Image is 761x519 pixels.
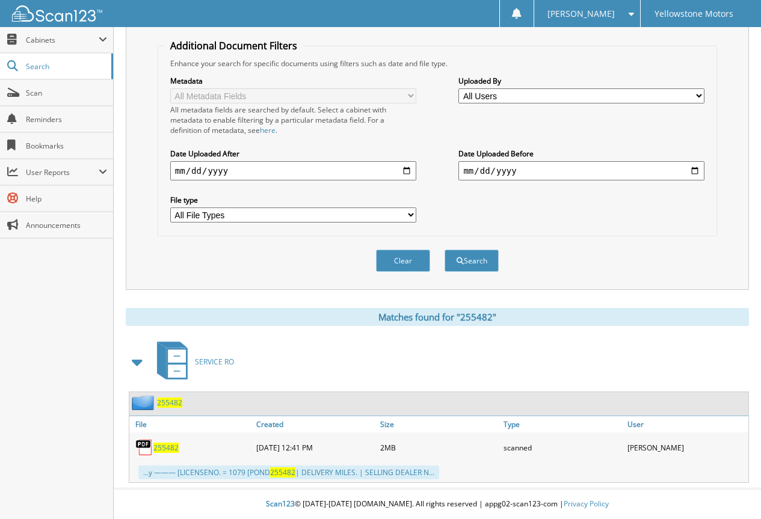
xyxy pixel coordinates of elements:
[253,416,377,432] a: Created
[170,149,416,159] label: Date Uploaded After
[126,308,749,326] div: Matches found for "255482"
[564,499,609,509] a: Privacy Policy
[458,149,704,159] label: Date Uploaded Before
[458,76,704,86] label: Uploaded By
[377,435,501,459] div: 2MB
[501,416,624,432] a: Type
[26,61,105,72] span: Search
[26,194,107,204] span: Help
[164,39,303,52] legend: Additional Document Filters
[170,161,416,180] input: start
[26,114,107,124] span: Reminders
[624,435,748,459] div: [PERSON_NAME]
[132,395,157,410] img: folder2.png
[195,357,234,367] span: SERVICE RO
[150,338,234,385] a: SERVICE RO
[458,161,704,180] input: end
[26,220,107,230] span: Announcements
[12,5,102,22] img: scan123-logo-white.svg
[138,465,439,479] div: ...y ——— [LICENSENO. = 1079 [POND | DELIVERY MILES. | SELLING DEALER N...
[26,167,99,177] span: User Reports
[114,490,761,519] div: © [DATE]-[DATE] [DOMAIN_NAME]. All rights reserved | appg02-scan123-com |
[376,250,430,272] button: Clear
[260,125,276,135] a: here
[170,105,416,135] div: All metadata fields are searched by default. Select a cabinet with metadata to enable filtering b...
[266,499,295,509] span: Scan123
[26,141,107,151] span: Bookmarks
[445,250,499,272] button: Search
[253,435,377,459] div: [DATE] 12:41 PM
[624,416,748,432] a: User
[170,195,416,205] label: File type
[655,10,733,17] span: Yellowstone Motors
[377,416,501,432] a: Size
[153,443,179,453] a: 255482
[135,438,153,456] img: PDF.png
[26,35,99,45] span: Cabinets
[170,76,416,86] label: Metadata
[701,461,761,519] iframe: Chat Widget
[547,10,615,17] span: [PERSON_NAME]
[501,435,624,459] div: scanned
[164,58,710,69] div: Enhance your search for specific documents using filters such as date and file type.
[26,88,107,98] span: Scan
[129,416,253,432] a: File
[270,467,295,478] span: 255482
[157,398,182,408] a: 255482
